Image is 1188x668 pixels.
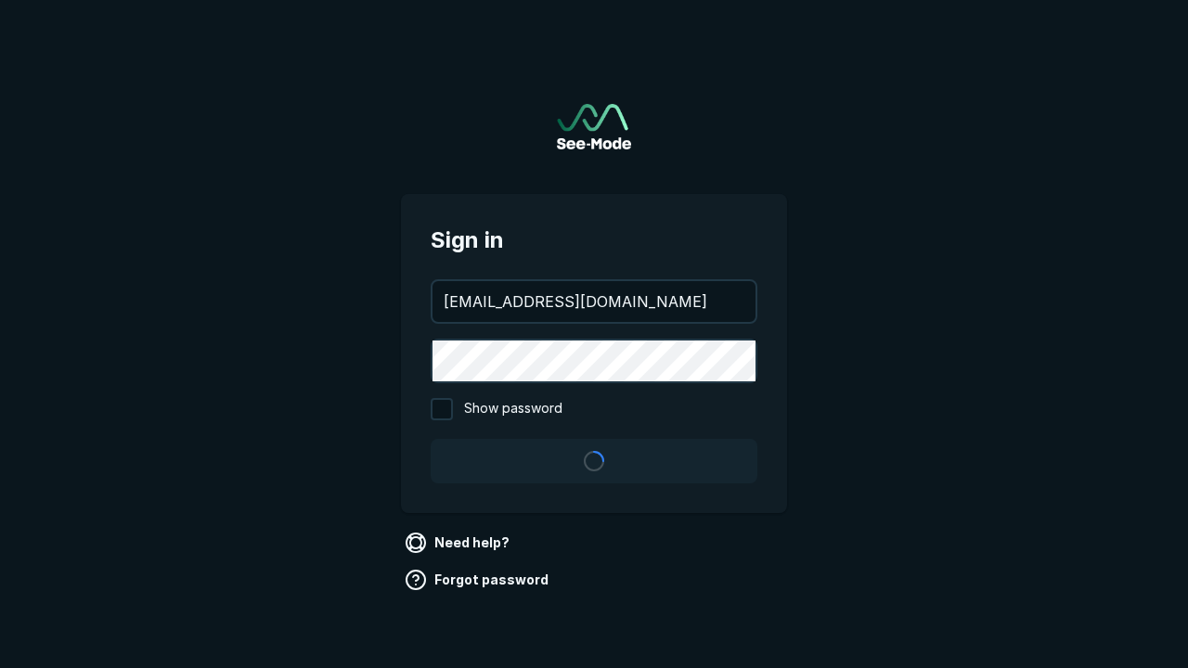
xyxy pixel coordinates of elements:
a: Forgot password [401,565,556,595]
a: Go to sign in [557,104,631,149]
input: your@email.com [433,281,755,322]
a: Need help? [401,528,517,558]
span: Sign in [431,224,757,257]
img: See-Mode Logo [557,104,631,149]
span: Show password [464,398,562,420]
